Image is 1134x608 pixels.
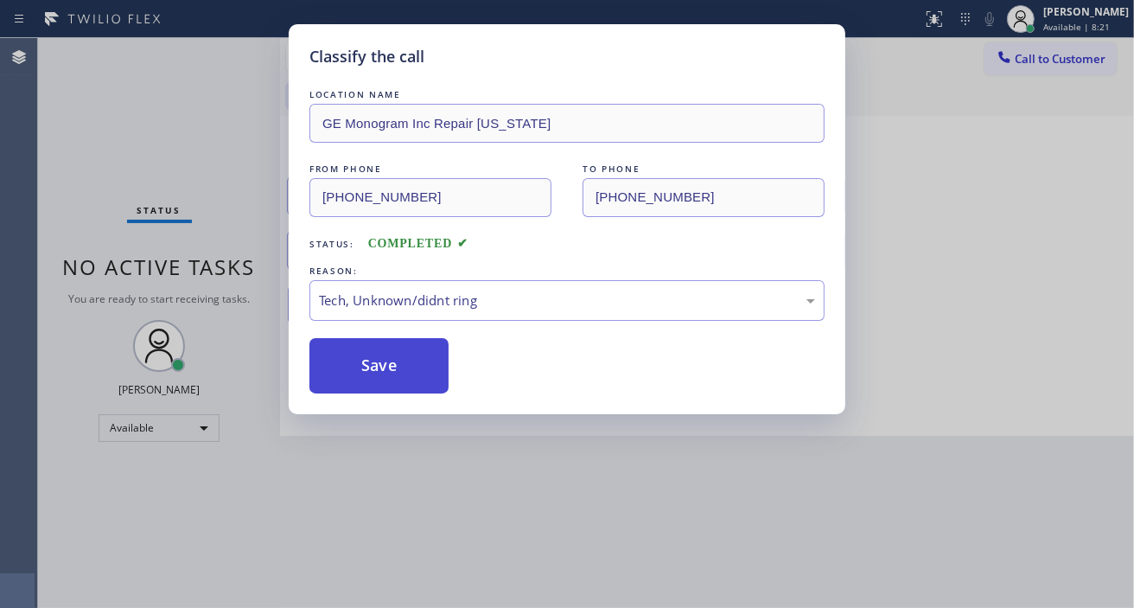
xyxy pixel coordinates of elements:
div: Tech, Unknown/didnt ring [319,291,815,310]
input: To phone [583,178,825,217]
input: From phone [309,178,551,217]
span: Status: [309,238,354,250]
span: COMPLETED [368,237,468,250]
div: REASON: [309,262,825,280]
button: Save [309,338,449,394]
div: FROM PHONE [309,160,551,178]
div: LOCATION NAME [309,86,825,104]
div: TO PHONE [583,160,825,178]
h5: Classify the call [309,45,424,68]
